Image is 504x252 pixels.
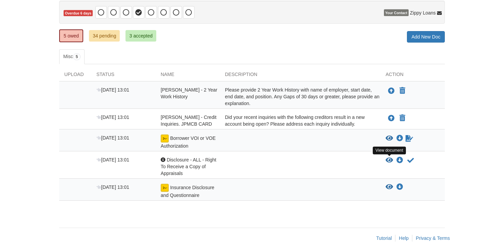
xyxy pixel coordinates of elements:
[161,115,216,127] span: [PERSON_NAME] - Credit Inquiries. JPMCB CARD
[96,157,129,162] span: [DATE] 13:01
[386,157,393,164] button: View Disclosure - ALL - Right To Receive a Copy of Appraisals
[156,71,220,81] div: Name
[91,71,156,81] div: Status
[96,184,129,190] span: [DATE] 13:01
[59,71,91,81] div: Upload
[387,114,395,123] button: Upload Amancia Ruiz - Credit Inquiries. JPMCB CARD
[386,184,393,191] button: View Insurance Disclosure and Questionnaire
[96,135,129,141] span: [DATE] 13:01
[59,29,83,42] a: 5 owed
[161,184,169,192] img: esign
[161,185,214,198] span: Insurance Disclosure and Questionnaire
[161,87,217,99] span: [PERSON_NAME] - 2 Year Work History
[59,49,85,64] a: Misc
[384,9,409,16] span: Your Contact
[396,136,403,141] a: Download Borrower VOI or VOE Authorization
[387,86,395,95] button: Upload Amancia Ruiz - 2 Year Work History
[161,135,215,149] span: Borrower VOI or VOE Authorization
[405,134,414,143] a: Sign Form
[373,147,406,154] div: View document
[89,30,120,42] a: 34 pending
[161,134,169,143] img: Ready for you to esign
[64,10,93,17] span: Overdue 6 days
[161,157,216,176] span: Disclosure - ALL - Right To Receive a Copy of Appraisals
[410,9,436,16] span: Zippy Loans
[416,235,450,241] a: Privacy & Terms
[220,71,381,81] div: Description
[376,235,392,241] a: Tutorial
[399,114,406,122] button: Declare Amancia Ruiz - Credit Inquiries. JPMCB CARD not applicable
[220,86,381,107] div: Please provide 2 Year Work History with name of employer, start date, end date, and position. Any...
[396,184,403,190] a: Download Insurance Disclosure and Questionnaire
[399,87,406,95] button: Declare Amancia Ruiz - 2 Year Work History not applicable
[407,156,415,165] button: Acknowledge receipt of document
[381,71,445,81] div: Action
[125,30,156,42] a: 3 accepted
[386,135,393,142] button: View Borrower VOI or VOE Authorization
[220,114,381,127] div: Did your recent inquiries with the following creditors result in a new account being open? Please...
[73,53,81,60] span: 5
[96,115,129,120] span: [DATE] 13:01
[407,31,445,43] a: Add New Doc
[399,235,409,241] a: Help
[396,158,403,163] a: Download Disclosure - ALL - Right To Receive a Copy of Appraisals
[96,87,129,93] span: [DATE] 13:01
